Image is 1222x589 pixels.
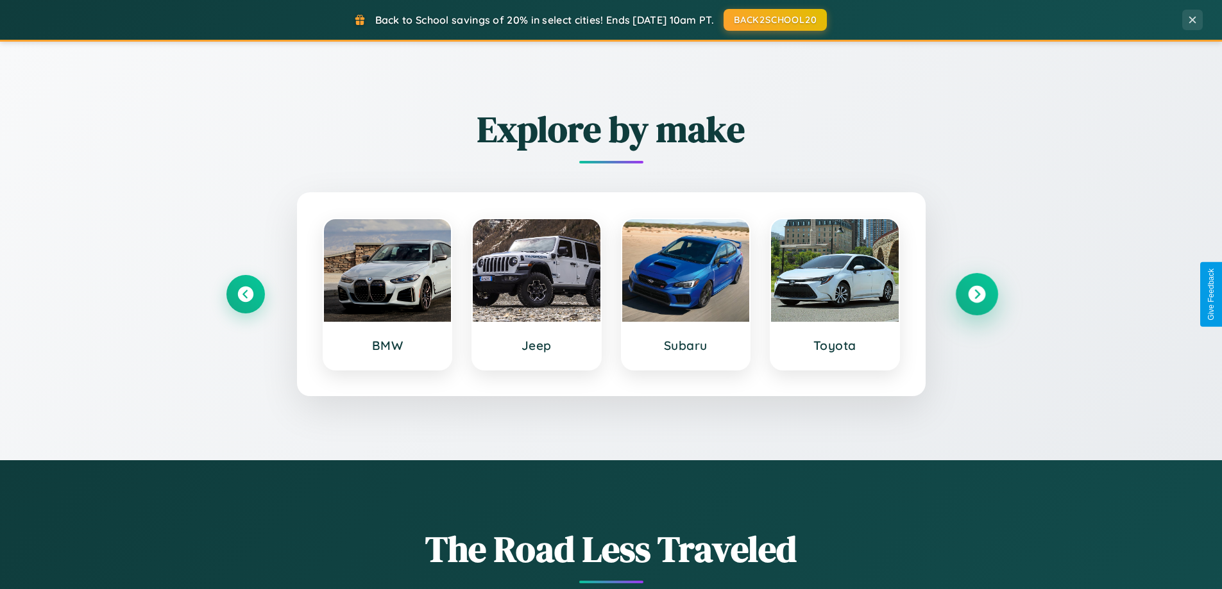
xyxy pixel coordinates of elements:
[724,9,827,31] button: BACK2SCHOOL20
[226,104,996,154] h2: Explore by make
[486,338,588,353] h3: Jeep
[635,338,737,353] h3: Subaru
[784,338,886,353] h3: Toyota
[337,338,439,353] h3: BMW
[375,13,714,26] span: Back to School savings of 20% in select cities! Ends [DATE] 10am PT.
[1207,269,1216,320] div: Give Feedback
[226,524,996,574] h1: The Road Less Traveled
